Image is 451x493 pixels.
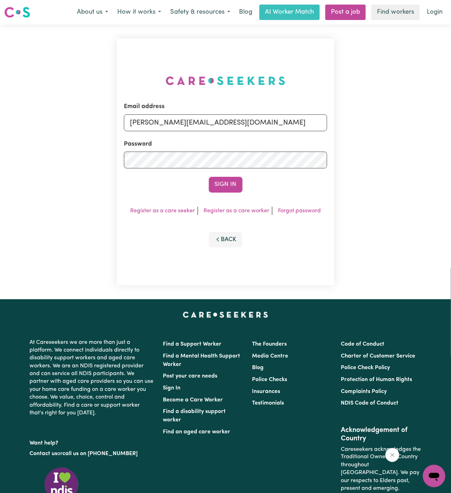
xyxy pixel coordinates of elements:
a: Sign In [163,385,181,391]
a: Post your care needs [163,373,218,379]
button: How it works [113,5,166,20]
button: About us [72,5,113,20]
a: Police Checks [252,377,287,382]
a: Login [423,5,447,20]
a: Register as a care seeker [130,208,195,214]
iframe: Close message [385,448,399,462]
a: call us on [PHONE_NUMBER] [63,451,138,457]
a: Insurances [252,389,280,394]
input: Email address [124,114,327,131]
a: Become a Care Worker [163,397,223,403]
a: NDIS Code of Conduct [341,400,398,406]
a: Complaints Policy [341,389,387,394]
a: Media Centre [252,353,288,359]
a: AI Worker Match [259,5,320,20]
a: Find workers [371,5,420,20]
a: Police Check Policy [341,365,390,371]
p: or [30,447,155,461]
a: Careseekers logo [4,4,30,20]
a: Blog [235,5,257,20]
label: Email address [124,102,165,111]
label: Password [124,140,152,149]
a: Find a Mental Health Support Worker [163,353,240,367]
p: At Careseekers we are more than just a platform. We connect individuals directly to disability su... [30,336,155,420]
a: Forgot password [278,208,321,214]
a: Testimonials [252,400,284,406]
a: Code of Conduct [341,341,384,347]
a: Find a Support Worker [163,341,222,347]
a: Careseekers home page [183,312,268,318]
span: Need any help? [4,5,42,11]
a: Charter of Customer Service [341,353,415,359]
img: Careseekers logo [4,6,30,19]
a: Find a disability support worker [163,409,226,423]
p: Want help? [30,437,155,447]
a: Register as a care worker [204,208,269,214]
a: Protection of Human Rights [341,377,412,382]
button: Sign In [209,177,243,192]
iframe: Button to launch messaging window [423,465,445,487]
h2: Acknowledgement of Country [341,426,421,443]
a: The Founders [252,341,287,347]
a: Contact us [30,451,58,457]
button: Back [209,232,243,247]
a: Post a job [325,5,366,20]
button: Safety & resources [166,5,235,20]
a: Find an aged care worker [163,429,231,435]
a: Blog [252,365,264,371]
